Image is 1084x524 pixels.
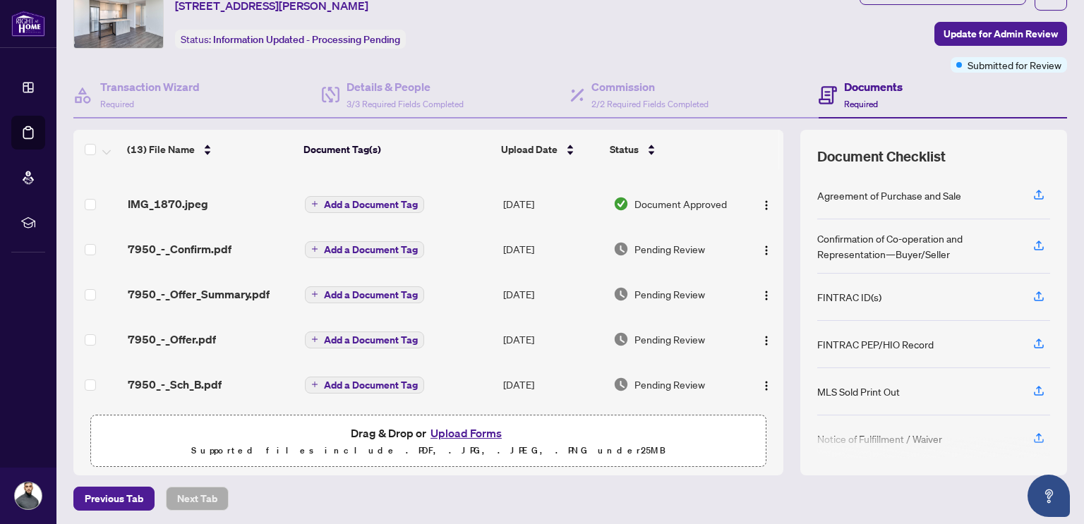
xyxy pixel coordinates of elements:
[755,373,778,396] button: Logo
[347,99,464,109] span: 3/3 Required Fields Completed
[934,22,1067,46] button: Update for Admin Review
[351,424,506,442] span: Drag & Drop or
[817,384,900,399] div: MLS Sold Print Out
[305,196,424,213] button: Add a Document Tag
[817,289,881,305] div: FINTRAC ID(s)
[604,130,740,169] th: Status
[613,196,629,212] img: Document Status
[311,245,318,252] span: plus
[944,23,1058,45] span: Update for Admin Review
[755,193,778,215] button: Logo
[166,487,229,511] button: Next Tab
[761,290,772,301] img: Logo
[85,487,143,510] span: Previous Tab
[324,200,418,209] span: Add a Document Tag
[305,195,424,213] button: Add a Document Tag
[498,226,607,272] td: [DATE]
[761,380,772,391] img: Logo
[817,188,961,203] div: Agreement of Purchase and Sale
[613,241,629,257] img: Document Status
[73,487,155,511] button: Previous Tab
[634,241,705,257] span: Pending Review
[128,331,216,348] span: 7950_-_Offer.pdf
[305,330,424,348] button: Add a Document Tag
[426,424,506,442] button: Upload Forms
[324,245,418,255] span: Add a Document Tag
[311,291,318,298] span: plus
[634,286,705,302] span: Pending Review
[755,283,778,305] button: Logo
[761,245,772,256] img: Logo
[634,377,705,392] span: Pending Review
[761,200,772,211] img: Logo
[498,317,607,362] td: [DATE]
[610,142,639,157] span: Status
[844,99,878,109] span: Required
[91,415,766,468] span: Drag & Drop orUpload FormsSupported files include .PDF, .JPG, .JPEG, .PNG under25MB
[128,195,208,212] span: IMG_1870.jpeg
[634,331,705,347] span: Pending Review
[613,377,629,392] img: Document Status
[324,380,418,390] span: Add a Document Tag
[311,200,318,207] span: plus
[613,331,629,347] img: Document Status
[817,431,942,446] div: Notice of Fulfillment / Waiver
[305,285,424,303] button: Add a Document Tag
[495,130,605,169] th: Upload Date
[305,286,424,303] button: Add a Document Tag
[755,328,778,351] button: Logo
[591,99,709,109] span: 2/2 Required Fields Completed
[498,181,607,226] td: [DATE]
[347,78,464,95] h4: Details & People
[591,78,709,95] h4: Commission
[100,442,757,459] p: Supported files include .PDF, .JPG, .JPEG, .PNG under 25 MB
[613,286,629,302] img: Document Status
[100,99,134,109] span: Required
[311,336,318,343] span: plus
[128,240,231,257] span: 7950_-_Confirm.pdf
[175,30,406,49] div: Status:
[817,231,1016,262] div: Confirmation of Co-operation and Representation—Buyer/Seller
[1028,475,1070,517] button: Open asap
[305,377,424,394] button: Add a Document Tag
[498,362,607,407] td: [DATE]
[100,78,200,95] h4: Transaction Wizard
[324,335,418,345] span: Add a Document Tag
[298,130,495,169] th: Document Tag(s)
[305,331,424,348] button: Add a Document Tag
[305,375,424,394] button: Add a Document Tag
[817,336,934,352] div: FINTRAC PEP/HIO Record
[634,196,727,212] span: Document Approved
[11,11,45,37] img: logo
[311,381,318,388] span: plus
[761,335,772,346] img: Logo
[968,57,1061,73] span: Submitted for Review
[127,142,195,157] span: (13) File Name
[498,272,607,317] td: [DATE]
[501,142,558,157] span: Upload Date
[121,130,298,169] th: (13) File Name
[213,33,400,46] span: Information Updated - Processing Pending
[324,290,418,300] span: Add a Document Tag
[844,78,903,95] h4: Documents
[15,482,42,509] img: Profile Icon
[128,286,270,303] span: 7950_-_Offer_Summary.pdf
[817,147,946,166] span: Document Checklist
[305,240,424,258] button: Add a Document Tag
[128,376,222,393] span: 7950_-_Sch_B.pdf
[305,241,424,258] button: Add a Document Tag
[755,238,778,260] button: Logo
